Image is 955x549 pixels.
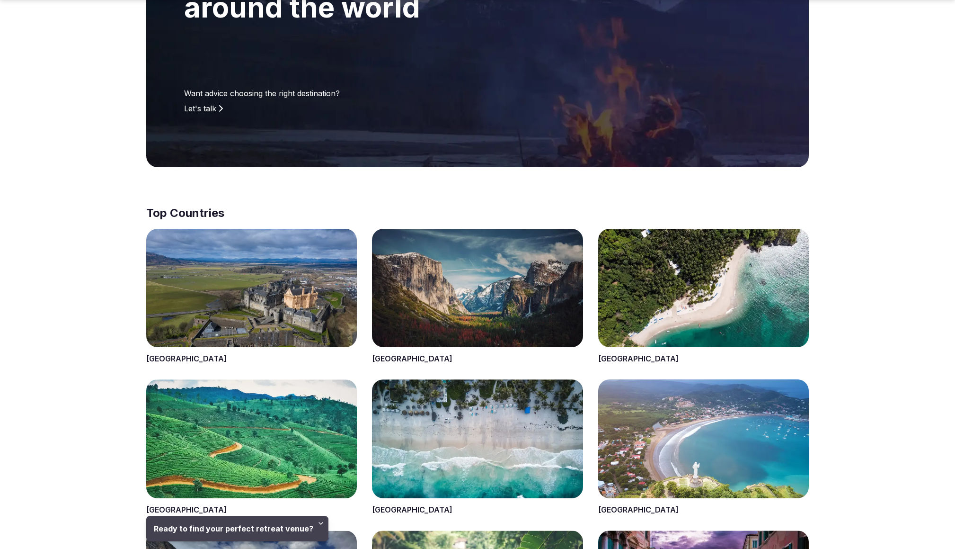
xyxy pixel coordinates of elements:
p: Want advice choosing the right destination? [184,88,532,99]
a: [GEOGRAPHIC_DATA] [372,354,452,363]
a: Let's talk [184,103,223,114]
h2: Top Countries [146,205,809,221]
a: [GEOGRAPHIC_DATA] [146,354,227,363]
a: [GEOGRAPHIC_DATA] [372,505,452,514]
a: [GEOGRAPHIC_DATA] [146,505,227,514]
a: [GEOGRAPHIC_DATA] [598,354,679,363]
a: [GEOGRAPHIC_DATA] [598,505,679,514]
